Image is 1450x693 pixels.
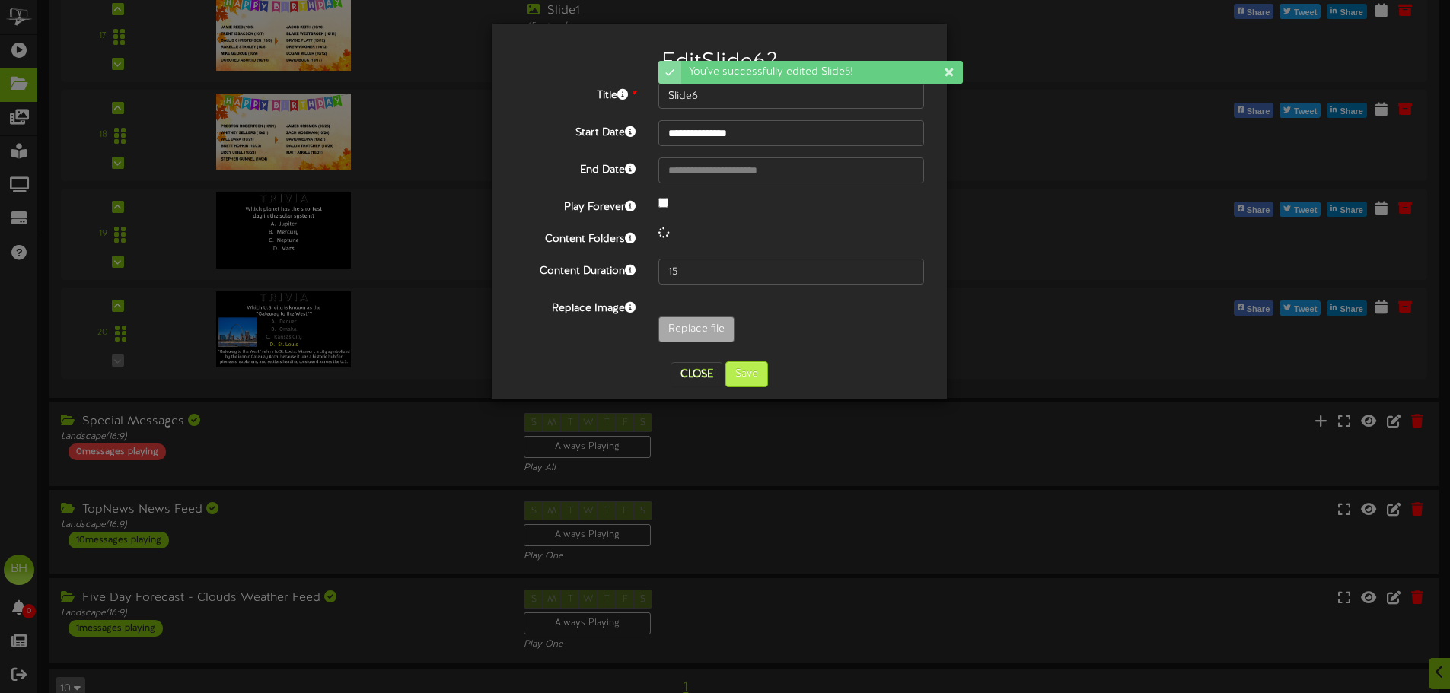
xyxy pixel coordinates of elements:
[725,361,768,387] button: Save
[503,83,647,103] label: Title
[658,259,924,285] input: 15
[503,195,647,215] label: Play Forever
[943,65,955,80] div: Dismiss this notification
[681,61,963,84] div: You've successfully edited Slide5!
[671,362,722,386] button: Close
[503,157,647,178] label: End Date
[503,227,647,247] label: Content Folders
[658,83,924,109] input: Title
[503,259,647,279] label: Content Duration
[503,120,647,141] label: Start Date
[503,296,647,316] label: Replace Image
[515,50,924,75] h2: Edit Slide6 ?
